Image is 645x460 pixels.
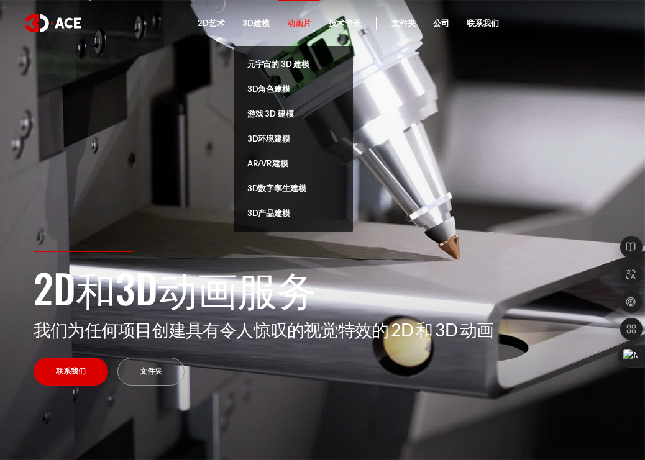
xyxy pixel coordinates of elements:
font: 3D环境建模 [247,133,290,143]
font: 我们为任何项目创建具有令人惊叹的视觉特效的 2D 和 3D 动画 [34,319,493,340]
a: 联系我们 [34,358,108,386]
font: 联系我们 [56,366,86,376]
a: 3D角色建模 [234,77,353,102]
font: 3D产品建模 [247,208,290,218]
font: 文件夹 [140,366,162,376]
font: 元宇宙的 3D 建模 [247,59,310,69]
font: 2D和3D动画服务 [34,258,317,317]
font: AR/VR建模 [247,158,288,168]
font: 动画片 [287,18,311,28]
a: 3D产品建模 [234,201,353,226]
font: 3D角色建模 [247,84,290,94]
a: 元宇宙的 3D 建模 [234,52,353,77]
font: 游戏 3D 建模 [247,109,294,119]
font: 3D数字孪生建模 [247,183,306,193]
a: 文件夹 [117,358,185,386]
font: 3D建模 [242,18,270,28]
font: 公司 [433,18,449,28]
font: 联系我们 [467,18,499,28]
img: 徽标白色 [25,14,81,32]
font: 技术专长 [329,18,361,28]
font: 2D艺术 [198,18,225,28]
a: 3D环境建模 [234,127,353,151]
a: 3D数字孪生建模 [234,176,353,201]
a: 游戏 3D 建模 [234,102,353,127]
font: 文件夹 [391,18,416,28]
a: AR/VR建模 [234,151,353,176]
